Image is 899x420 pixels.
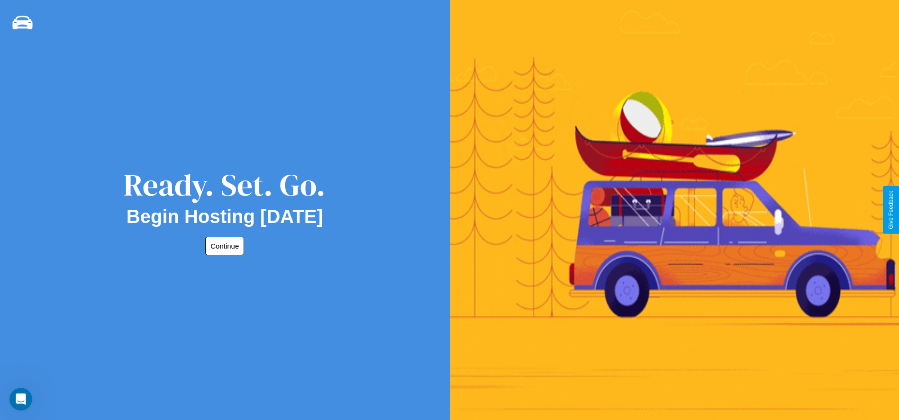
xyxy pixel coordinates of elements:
iframe: Intercom live chat [9,388,32,411]
div: Give Feedback [888,191,894,229]
div: Ready. Set. Go. [124,164,326,206]
button: Continue [205,237,244,255]
h2: Begin Hosting [DATE] [127,206,323,227]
